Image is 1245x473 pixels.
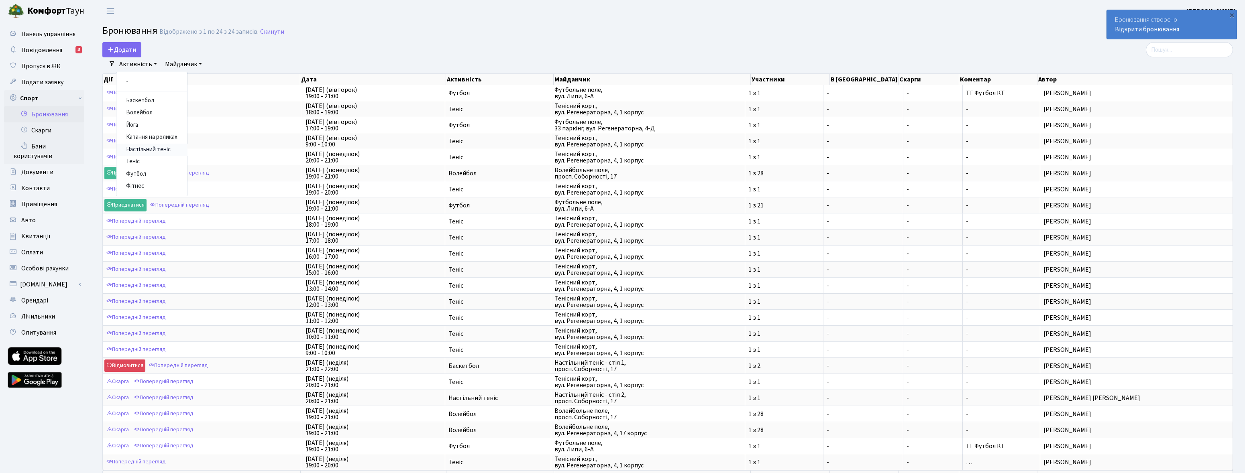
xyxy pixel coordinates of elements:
[147,359,210,372] a: Попередній перегляд
[306,119,442,132] span: [DATE] (вівторок) 17:00 - 19:00
[748,379,819,385] span: 1 з 1
[554,408,742,420] span: Волейбольне поле, просп. Соборності, 17
[554,231,742,244] span: Тенісний корт, вул. Регенераторна, 4, 1 корпус
[132,424,196,436] a: Попередній перегляд
[4,260,84,276] a: Особові рахунки
[748,170,819,177] span: 1 з 28
[966,265,968,274] span: -
[104,263,168,276] a: Попередній перегляд
[104,279,168,292] a: Попередній перегляд
[116,144,187,156] a: Настільний теніс
[1043,395,1229,401] span: [PERSON_NAME] [PERSON_NAME]
[260,28,284,36] a: Скинути
[132,376,196,388] a: Попередній перегляд
[1043,202,1229,209] span: [PERSON_NAME]
[966,185,968,194] span: -
[132,440,196,452] a: Попередній перегляд
[104,392,131,404] a: Скарга
[966,426,968,434] span: -
[104,119,168,131] a: Попередній перегляд
[148,199,211,211] a: Попередній перегляд
[959,74,1037,85] th: Коментар
[306,424,442,436] span: [DATE] (неділя) 19:00 - 21:00
[907,315,960,321] span: -
[966,378,968,386] span: -
[1043,315,1229,321] span: [PERSON_NAME]
[827,459,900,465] span: -
[104,167,147,179] a: Приєднатися
[4,212,84,228] a: Авто
[21,216,36,225] span: Авто
[907,218,960,225] span: -
[827,90,900,96] span: -
[827,282,900,289] span: -
[104,231,168,244] a: Попередній перегляд
[116,180,187,193] a: Фітнес
[748,331,819,337] span: 1 з 1
[748,266,819,273] span: 1 з 1
[4,276,84,292] a: [DOMAIN_NAME]
[907,170,960,177] span: -
[4,42,84,58] a: Повідомлення3
[827,379,900,385] span: -
[827,186,900,193] span: -
[1107,10,1237,39] div: Бронювання створено
[104,247,168,260] a: Попередній перегляд
[966,137,968,146] span: -
[306,183,442,196] span: [DATE] (понеділок) 19:00 - 20:00
[966,169,968,178] span: -
[306,231,442,244] span: [DATE] (понеділок) 17:00 - 18:00
[554,295,742,308] span: Тенісний корт, вул. Регенераторна, 4, 1 корпус
[448,90,548,96] span: Футбол
[1043,234,1229,241] span: [PERSON_NAME]
[748,411,819,417] span: 1 з 28
[306,199,442,212] span: [DATE] (понеділок) 19:00 - 21:00
[554,247,742,260] span: Тенісний корт, вул. Регенераторна, 4, 1 корпус
[306,215,442,228] span: [DATE] (понеділок) 18:00 - 19:00
[4,228,84,244] a: Квитанції
[748,250,819,257] span: 1 з 1
[907,427,960,433] span: -
[132,408,196,420] a: Попередній перегляд
[1228,11,1236,19] div: ×
[907,202,960,209] span: -
[748,234,819,241] span: 1 з 1
[907,106,960,112] span: -
[907,395,960,401] span: -
[4,309,84,325] a: Лічильники
[554,424,742,436] span: Волейбольне поле, вул. Регенераторна, 4, 17 корпус
[554,327,742,340] span: Тенісний корт, вул. Регенераторна, 4, 1 корпус
[1115,25,1179,34] a: Відкрити бронювання
[104,343,168,356] a: Попередній перегляд
[748,202,819,209] span: 1 з 21
[827,106,900,112] span: -
[748,395,819,401] span: 1 з 1
[966,201,968,210] span: -
[827,122,900,128] span: -
[554,263,742,276] span: Тенісний корт, вул. Регенераторна, 4, 1 корпус
[21,296,48,305] span: Орендарі
[448,186,548,193] span: Теніс
[104,87,168,99] a: Попередній перегляд
[907,443,960,449] span: -
[748,186,819,193] span: 1 з 1
[4,58,84,74] a: Пропуск в ЖК
[448,138,548,144] span: Теніс
[21,264,69,273] span: Особові рахунки
[1187,7,1235,16] b: [PERSON_NAME]
[116,168,187,181] a: Футбол
[306,279,442,292] span: [DATE] (понеділок) 13:00 - 14:00
[448,379,548,385] span: Теніс
[554,343,742,356] span: Тенісний корт, вул. Регенераторна, 4, 1 корпус
[306,359,442,372] span: [DATE] (неділя) 21:00 - 22:00
[748,138,819,144] span: 1 з 1
[448,347,548,353] span: Теніс
[446,74,554,85] th: Активність
[1043,459,1229,465] span: [PERSON_NAME]
[21,46,62,55] span: Повідомлення
[748,106,819,112] span: 1 з 1
[116,75,187,88] a: -
[116,156,187,168] a: Теніс
[21,312,55,321] span: Лічильники
[1043,411,1229,417] span: [PERSON_NAME]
